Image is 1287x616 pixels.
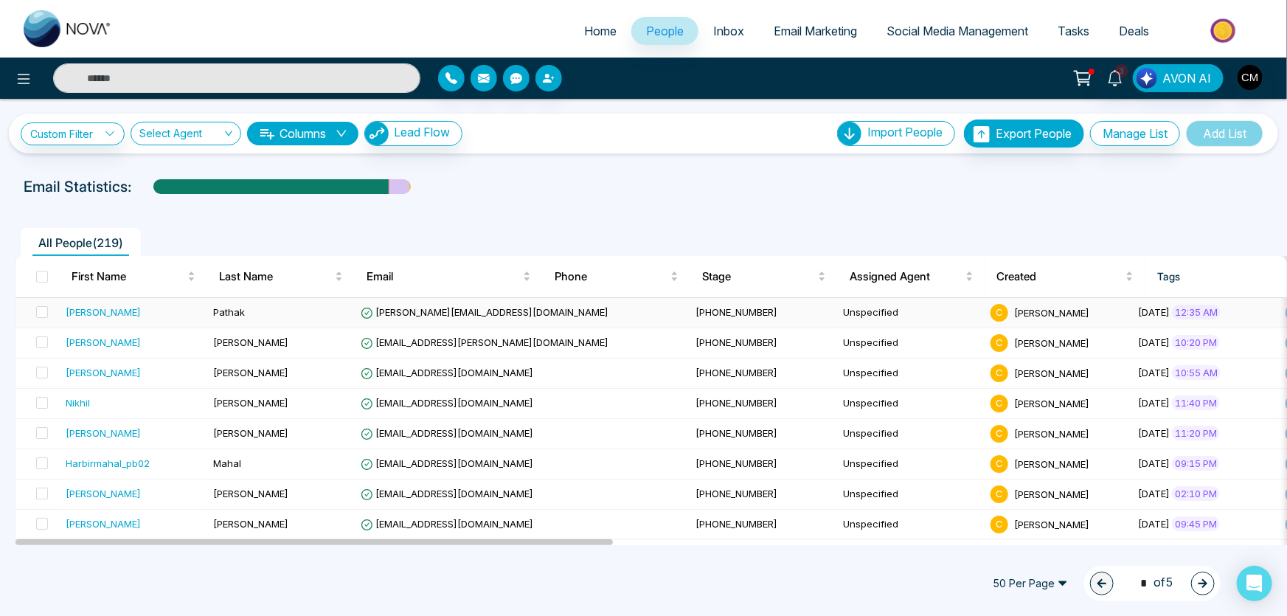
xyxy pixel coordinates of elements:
[66,365,141,380] div: [PERSON_NAME]
[837,359,985,389] td: Unspecified
[1104,17,1164,45] a: Deals
[213,488,288,499] span: [PERSON_NAME]
[66,426,141,440] div: [PERSON_NAME]
[361,457,533,469] span: [EMAIL_ADDRESS][DOMAIN_NAME]
[355,256,543,297] th: Email
[365,122,389,145] img: Lead Flow
[213,518,288,530] span: [PERSON_NAME]
[555,268,667,285] span: Phone
[698,17,759,45] a: Inbox
[358,121,462,146] a: Lead FlowLead Flow
[695,306,777,318] span: [PHONE_NUMBER]
[1138,367,1170,378] span: [DATE]
[867,125,943,139] span: Import People
[713,24,744,38] span: Inbox
[837,480,985,510] td: Unspecified
[887,24,1028,38] span: Social Media Management
[66,305,141,319] div: [PERSON_NAME]
[1058,24,1089,38] span: Tasks
[1172,426,1220,440] span: 11:20 PM
[1131,573,1173,593] span: of 5
[1138,518,1170,530] span: [DATE]
[702,268,815,285] span: Stage
[213,427,288,439] span: [PERSON_NAME]
[1172,516,1220,531] span: 09:45 PM
[690,256,838,297] th: Stage
[1172,395,1220,410] span: 11:40 PM
[1171,14,1278,47] img: Market-place.gif
[1090,121,1180,146] button: Manage List
[1172,305,1221,319] span: 12:35 AM
[361,488,533,499] span: [EMAIL_ADDRESS][DOMAIN_NAME]
[872,17,1043,45] a: Social Media Management
[361,427,533,439] span: [EMAIL_ADDRESS][DOMAIN_NAME]
[695,488,777,499] span: [PHONE_NUMBER]
[1014,397,1089,409] span: [PERSON_NAME]
[1138,397,1170,409] span: [DATE]
[1043,17,1104,45] a: Tasks
[695,457,777,469] span: [PHONE_NUMBER]
[1238,65,1263,90] img: User Avatar
[1115,64,1128,77] span: 3
[364,121,462,146] button: Lead Flow
[336,128,347,139] span: down
[1119,24,1149,38] span: Deals
[1172,456,1220,471] span: 09:15 PM
[361,518,533,530] span: [EMAIL_ADDRESS][DOMAIN_NAME]
[1162,69,1211,87] span: AVON AI
[695,336,777,348] span: [PHONE_NUMBER]
[837,510,985,540] td: Unspecified
[1014,518,1089,530] span: [PERSON_NAME]
[1097,64,1133,90] a: 3
[1138,488,1170,499] span: [DATE]
[837,298,985,328] td: Unspecified
[837,389,985,419] td: Unspecified
[991,334,1008,352] span: C
[66,335,141,350] div: [PERSON_NAME]
[1138,336,1170,348] span: [DATE]
[1014,427,1089,439] span: [PERSON_NAME]
[991,395,1008,412] span: C
[32,235,129,250] span: All People ( 219 )
[695,518,777,530] span: [PHONE_NUMBER]
[213,367,288,378] span: [PERSON_NAME]
[1014,457,1089,469] span: [PERSON_NAME]
[631,17,698,45] a: People
[66,486,141,501] div: [PERSON_NAME]
[695,397,777,409] span: [PHONE_NUMBER]
[1014,306,1089,318] span: [PERSON_NAME]
[996,126,1072,141] span: Export People
[1137,68,1157,89] img: Lead Flow
[361,336,608,348] span: [EMAIL_ADDRESS][PERSON_NAME][DOMAIN_NAME]
[991,455,1008,473] span: C
[66,516,141,531] div: [PERSON_NAME]
[759,17,872,45] a: Email Marketing
[1014,367,1089,378] span: [PERSON_NAME]
[1138,306,1170,318] span: [DATE]
[213,336,288,348] span: [PERSON_NAME]
[991,304,1008,322] span: C
[991,516,1008,533] span: C
[247,122,358,145] button: Columnsdown
[1014,336,1089,348] span: [PERSON_NAME]
[219,268,332,285] span: Last Name
[213,397,288,409] span: [PERSON_NAME]
[21,122,125,145] a: Custom Filter
[207,256,355,297] th: Last Name
[837,328,985,359] td: Unspecified
[991,425,1008,443] span: C
[367,268,520,285] span: Email
[1138,457,1170,469] span: [DATE]
[72,268,184,285] span: First Name
[1172,335,1220,350] span: 10:20 PM
[695,367,777,378] span: [PHONE_NUMBER]
[1138,427,1170,439] span: [DATE]
[24,176,131,198] p: Email Statistics:
[837,419,985,449] td: Unspecified
[60,256,207,297] th: First Name
[695,427,777,439] span: [PHONE_NUMBER]
[1237,566,1272,601] div: Open Intercom Messenger
[997,268,1123,285] span: Created
[1172,486,1220,501] span: 02:10 PM
[985,256,1145,297] th: Created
